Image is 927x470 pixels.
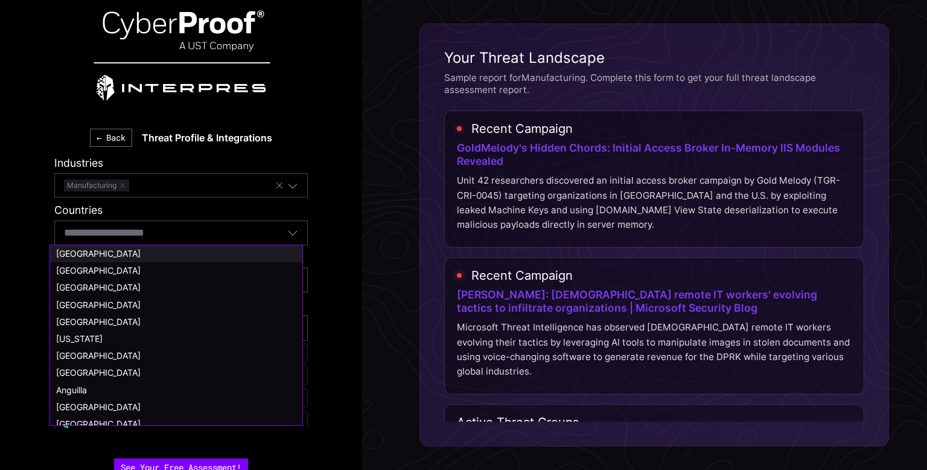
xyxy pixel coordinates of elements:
button: Toggle options menu [287,227,298,238]
p: Sample report for Manufacturing . Complete this form to get your full threat landscape assessment... [444,72,864,96]
span: Manufacturing [64,179,129,192]
h2: Threat Profile & Integrations [142,132,272,144]
span: [GEOGRAPHIC_DATA] [56,350,141,361]
label: Countries [54,204,308,217]
span: [GEOGRAPHIC_DATA] [56,317,141,327]
button: Clear selection [275,180,284,191]
span: [GEOGRAPHIC_DATA] [56,300,141,310]
h3: Your Threat Landscape [444,48,864,67]
label: Industries [54,156,308,170]
span: [US_STATE] [56,333,103,344]
h4: Active Threat Groups [457,414,852,430]
span: [GEOGRAPHIC_DATA] [56,419,141,429]
span: [GEOGRAPHIC_DATA] [56,402,141,412]
span: [GEOGRAPHIC_DATA] [56,248,141,259]
span: [GEOGRAPHIC_DATA] [56,265,141,275]
span: Anguilla [56,385,87,395]
h4: Recent Campaign [457,268,852,283]
p: Unit 42 researchers discovered an initial access broker campaign by Gold Melody (TGR-CRI-0045) ta... [457,173,852,232]
div: GoldMelody's Hidden Chords: Initial Access Broker In-Memory IIS Modules Revealed [457,141,852,169]
button: ← Back [90,129,132,147]
span: [GEOGRAPHIC_DATA] [56,282,141,292]
span: [GEOGRAPHIC_DATA] [56,367,141,378]
div: [PERSON_NAME]: [DEMOGRAPHIC_DATA] remote IT workers' evolving tactics to infiltrate organizations... [457,288,852,316]
button: Toggle options menu [287,180,298,191]
h4: Recent Campaign [457,121,852,137]
p: Microsoft Threat Intelligence has observed [DEMOGRAPHIC_DATA] remote IT workers evolving their ta... [457,320,852,379]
